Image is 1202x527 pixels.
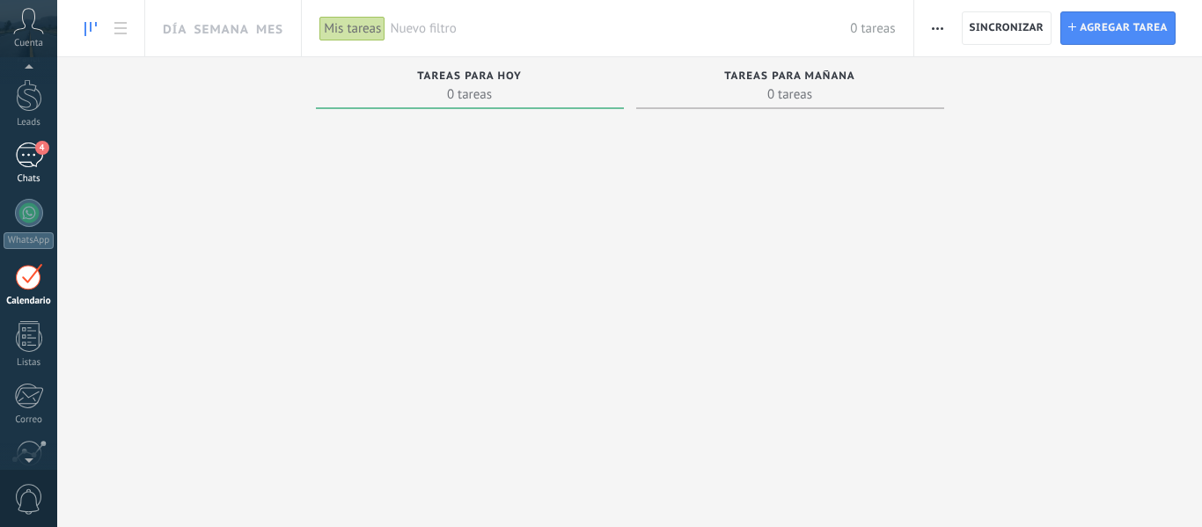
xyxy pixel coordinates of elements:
[76,11,106,46] a: To-do line
[390,20,850,37] span: Nuevo filtro
[645,70,935,85] div: Tareas para mañana
[1060,11,1176,45] button: Agregar tarea
[4,173,55,185] div: Chats
[1080,12,1168,44] span: Agregar tarea
[106,11,136,46] a: To-do list
[14,38,43,49] span: Cuenta
[325,85,615,103] span: 0 tareas
[4,357,55,369] div: Listas
[35,141,49,155] span: 4
[724,70,855,83] span: Tareas para mañana
[4,232,54,249] div: WhatsApp
[925,11,950,45] button: Más
[417,70,522,83] span: Tareas para hoy
[962,11,1052,45] button: Sincronizar
[4,117,55,128] div: Leads
[850,20,895,37] span: 0 tareas
[970,23,1044,33] span: Sincronizar
[319,16,385,41] div: Mis tareas
[645,85,935,103] span: 0 tareas
[4,296,55,307] div: Calendario
[4,414,55,426] div: Correo
[325,70,615,85] div: Tareas para hoy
